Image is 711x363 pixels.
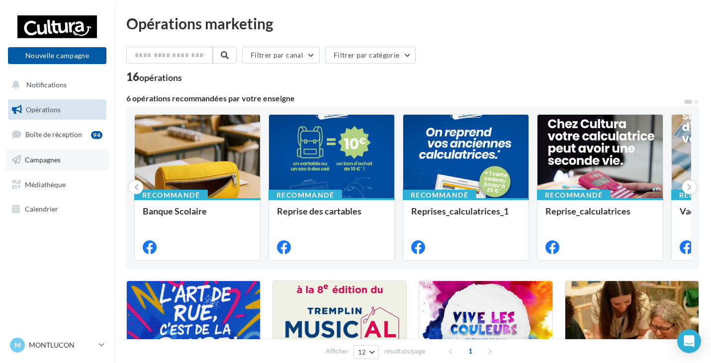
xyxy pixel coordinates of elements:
[326,347,348,356] span: Afficher
[8,47,106,64] button: Nouvelle campagne
[134,190,208,201] div: Recommandé
[26,80,67,89] span: Notifications
[325,47,416,64] button: Filtrer par catégorie
[25,155,61,164] span: Campagnes
[26,105,61,114] span: Opérations
[25,205,58,213] span: Calendrier
[403,190,476,201] div: Recommandé
[6,99,108,120] a: Opérations
[6,199,108,219] a: Calendrier
[126,16,699,31] div: Opérations marketing
[6,149,108,170] a: Campagnes
[6,124,108,145] a: Boîte de réception94
[268,190,342,201] div: Recommandé
[126,72,182,82] div: 16
[25,180,66,188] span: Médiathèque
[6,174,108,195] a: Médiathèque
[277,206,386,226] div: Reprise des cartables
[29,340,95,350] p: MONTLUCON
[384,347,426,356] span: résultats/page
[354,345,379,359] button: 12
[462,343,478,359] span: 1
[8,336,106,355] a: M MONTLUCON
[143,206,252,226] div: Banque Scolaire
[6,74,104,95] button: Notifications
[242,47,320,64] button: Filtrer par canal
[537,190,611,201] div: Recommandé
[545,206,655,226] div: Reprise_calculatrices
[126,94,683,102] div: 6 opérations recommandées par votre enseigne
[14,340,21,350] span: M
[411,206,521,226] div: Reprises_calculatrices_1
[91,131,102,139] div: 94
[677,329,701,353] div: Open Intercom Messenger
[358,348,366,356] span: 12
[25,130,82,139] span: Boîte de réception
[139,73,182,82] div: opérations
